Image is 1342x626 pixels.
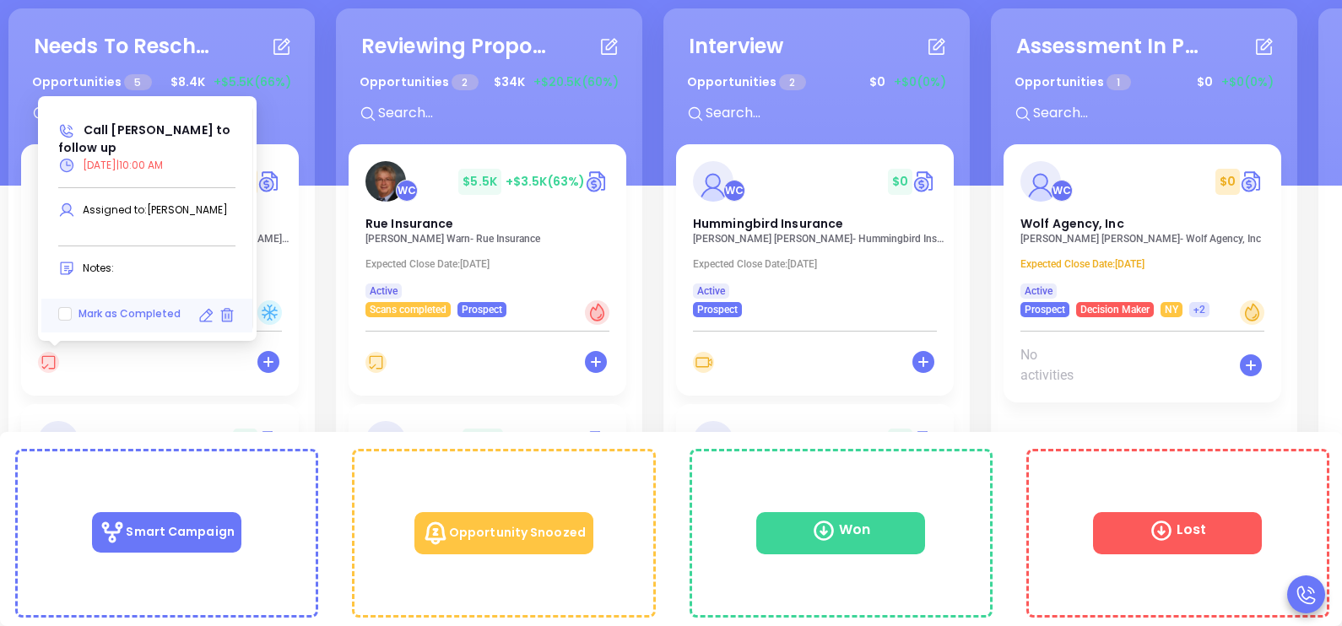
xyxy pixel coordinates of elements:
[723,180,745,202] div: Walter Contreras
[912,169,937,194] img: Quote
[1093,512,1262,554] span: Lost
[865,69,890,95] span: $ 0
[1020,345,1094,386] span: No activities
[1215,169,1240,195] span: $ 0
[1240,169,1264,194] img: Quote
[1193,300,1205,319] span: +2
[365,161,406,202] img: Rue Insurance
[490,69,529,95] span: $ 34K
[1051,180,1073,202] div: Walter Contreras
[83,202,228,217] span: Assigned to: [PERSON_NAME]
[693,258,946,270] p: Expected Close Date: [DATE]
[693,215,843,232] span: Hummingbird Insurance
[1107,74,1130,90] span: 1
[370,300,446,319] span: Scans completed
[687,67,806,98] p: Opportunities
[1020,215,1124,232] span: Wolf Agency, Inc
[360,67,479,98] p: Opportunities
[21,21,302,144] div: Needs To RescheduleOpportunities 5$8.4K+$5.5K(66%)
[458,169,501,195] span: $ 5.5K
[533,73,619,91] span: +$20.5K (60%)
[124,74,151,90] span: 5
[166,69,209,95] span: $ 8.4K
[257,300,282,325] div: Cold
[779,74,805,90] span: 2
[676,144,957,404] div: profileWalter Contreras$0Circle dollarHummingbird Insurance[PERSON_NAME] [PERSON_NAME]- Hummingbi...
[396,180,418,202] div: Walter Contreras
[452,74,478,90] span: 2
[349,144,630,404] div: profileWalter Contreras$5.5K+$3.5K(63%)Circle dollarRue Insurance[PERSON_NAME] Warn- Rue Insuranc...
[349,21,630,144] div: Reviewing ProposalOpportunities 2$34K+$20.5K(60%)
[585,300,609,325] div: Hot
[257,429,282,454] img: Quote
[462,300,502,319] span: Prospect
[34,31,219,62] div: Needs To Reschedule
[365,215,453,232] span: Rue Insurance
[676,21,957,144] div: InterviewOpportunities 2$0+$0(0%)
[693,161,733,202] img: Hummingbird Insurance
[1020,161,1061,202] img: Wolf Agency, Inc
[756,512,925,554] span: Won
[1080,300,1150,319] span: Decision Maker
[693,233,946,245] p: Geoffrey Ferland - Hummingbird Insurance
[1031,102,1285,124] input: Search...
[214,73,291,91] span: +$5.5K (66%)
[676,144,954,317] a: profileWalter Contreras$0Circle dollarHummingbird Insurance[PERSON_NAME] [PERSON_NAME]- Hummingbi...
[1025,282,1052,300] span: Active
[1165,300,1178,319] span: NY
[376,102,630,124] input: Search...
[361,31,547,62] div: Reviewing Proposal
[888,429,912,455] span: $ 0
[21,144,299,317] a: profileWalter Contreras$0Circle dollar[PERSON_NAME] Agency[PERSON_NAME] [PERSON_NAME]- [PERSON_NA...
[912,429,937,454] img: Quote
[38,421,78,461] img: Davenport Insurance Solutions
[1193,69,1217,95] span: $ 0
[365,421,406,461] img: #WC009648 Cybersecurity Risk Assessment
[1020,258,1274,270] p: Expected Close Date: [DATE]
[1025,300,1065,319] span: Prospect
[894,73,946,91] span: +$0 (0%)
[888,169,912,195] span: $ 0
[21,404,299,577] a: profileWalter Contreras$0Circle dollar[PERSON_NAME] Insurance Solutions[PERSON_NAME] [PERSON_NAME...
[257,169,282,194] img: Quote
[704,102,957,124] input: Search...
[233,429,257,455] span: $ 0
[689,31,783,62] div: Interview
[83,261,114,275] span: Notes:
[1004,144,1281,317] a: profileWalter Contreras$0Circle dollarWolf Agency, Inc[PERSON_NAME] [PERSON_NAME]- Wolf Agency, I...
[1020,233,1274,245] p: Connie Caputo - Wolf Agency, Inc
[78,306,181,321] span: Mark as Completed
[676,404,954,577] a: profileWalter Contreras$0Circle dollarAsg Mortgage Services Inc[PERSON_NAME] [PERSON_NAME]- Asg M...
[506,173,585,190] span: +$3.5K (63%)
[414,512,593,554] p: Opportunity Snoozed
[21,144,302,404] div: profileWalter Contreras$0Circle dollar[PERSON_NAME] Agency[PERSON_NAME] [PERSON_NAME]- [PERSON_NA...
[1240,300,1264,325] div: Warm
[370,282,398,300] span: Active
[349,404,626,595] a: profileWalter Contreras$500+$350(70%)Circle dollar#WC009648 Cybersecurity Risk AssessmentRich Sta...
[585,169,609,194] img: Quote
[83,158,163,172] span: [DATE] | 10:00 AM
[1221,73,1274,91] span: +$0 (0%)
[693,421,733,461] img: Asg Mortgage Services Inc
[365,258,619,270] p: Expected Close Date: [DATE]
[32,67,152,98] p: Opportunities
[349,144,626,317] a: profileWalter Contreras$5.5K+$3.5K(63%)Circle dollarRue Insurance[PERSON_NAME] Warn- Rue Insuranc...
[365,233,619,245] p: John Warn - Rue Insurance
[1015,67,1131,98] p: Opportunities
[463,429,503,455] span: $ 500
[1004,21,1285,144] div: Assessment In ProgressOpportunities 1$0+$0(0%)
[585,429,609,454] img: Quote
[697,300,738,319] span: Prospect
[92,512,241,553] p: Smart Campaign
[1016,31,1202,62] div: Assessment In Progress
[1004,144,1285,411] div: profileWalter Contreras$0Circle dollarWolf Agency, Inc[PERSON_NAME] [PERSON_NAME]- Wolf Agency, I...
[697,282,725,300] span: Active
[58,121,230,156] span: Call [PERSON_NAME] to follow up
